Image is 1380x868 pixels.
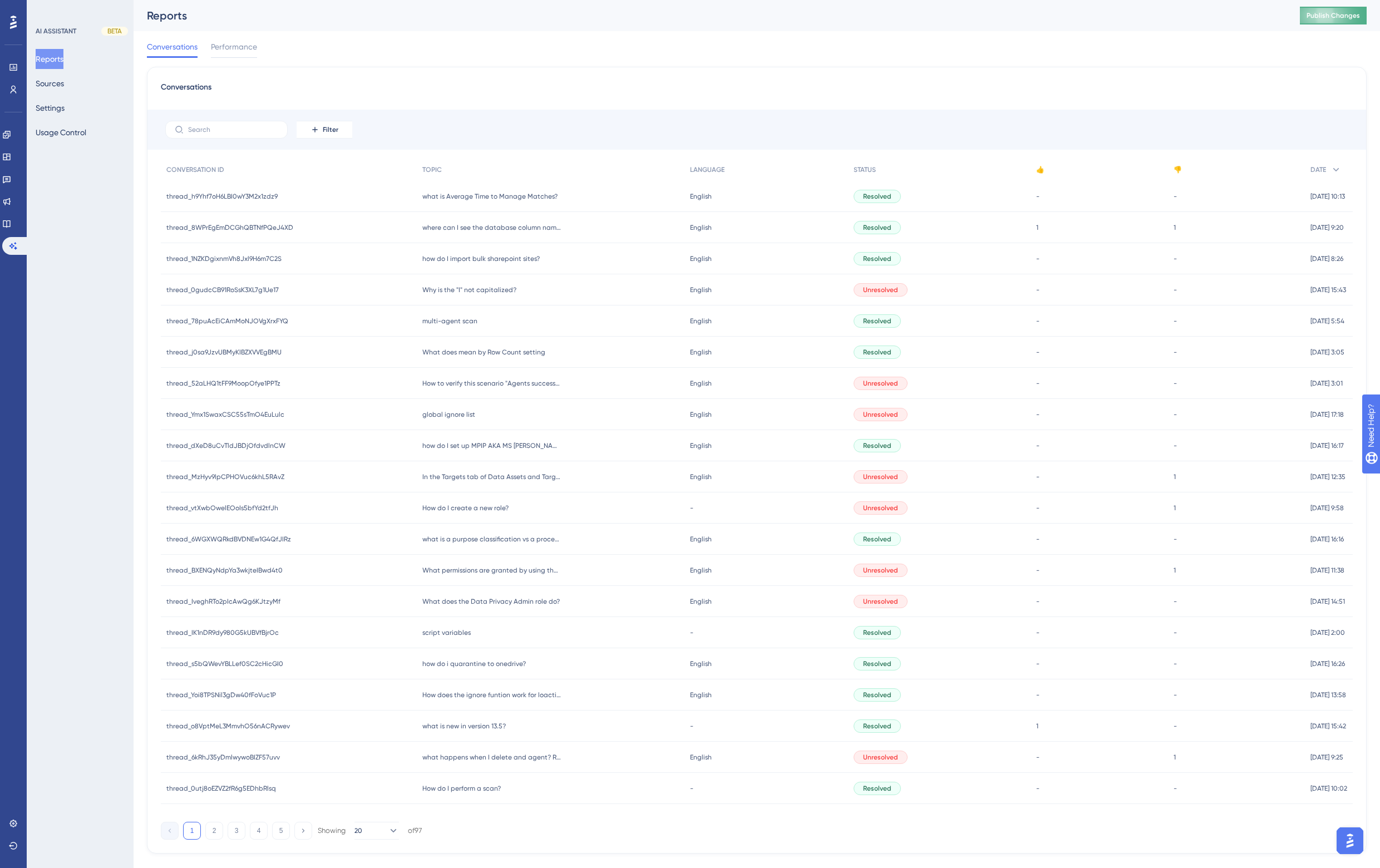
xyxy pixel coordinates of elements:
[690,597,712,606] span: English
[863,753,898,762] span: Unresolved
[166,597,280,606] span: thread_IveghRTo2pIcAwQg6KJtzyMf
[1310,379,1343,388] span: [DATE] 3:01
[166,285,279,294] span: thread_0gudcCB91RoSsK3XL7g1Ue17
[166,223,293,232] span: thread_8WPrEgEmDCGhQBTNfPQeJ4XD
[1310,317,1344,325] span: [DATE] 5:54
[1307,11,1360,20] span: Publish Changes
[408,826,422,836] div: of 97
[863,659,891,668] span: Resolved
[863,691,891,699] span: Resolved
[1310,691,1346,699] span: [DATE] 13:58
[422,597,560,606] span: What does the Data Privacy Admin role do?
[318,826,346,836] div: Showing
[1174,165,1182,174] span: 👎
[1310,504,1344,512] span: [DATE] 9:58
[690,410,712,419] span: English
[863,597,898,606] span: Unresolved
[863,254,891,263] span: Resolved
[1310,223,1344,232] span: [DATE] 9:20
[1310,192,1345,201] span: [DATE] 10:13
[690,753,712,762] span: English
[166,348,282,357] span: thread_j0sa9JzvUBMyKIBZXVVEgBMU
[422,504,509,512] span: How do I create a new role?
[690,348,712,357] span: English
[690,472,712,481] span: English
[166,535,291,544] span: thread_6WGXWQRkdBVDNEw1G4QfJIRz
[36,27,76,36] div: AI ASSISTANT
[863,223,891,232] span: Resolved
[1036,597,1039,606] span: -
[166,722,290,731] span: thread_o8VptMeL3MmvhO56nACRywev
[690,628,693,637] span: -
[1174,722,1177,731] span: -
[36,49,63,69] button: Reports
[166,379,280,388] span: thread_52aLHQ1tFF9MoopOfye1PPTz
[1174,348,1177,357] span: -
[250,822,268,840] button: 4
[166,317,288,325] span: thread_78puAcEiCAmMoNJOVgXrxFYQ
[690,317,712,325] span: English
[166,254,282,263] span: thread_1NZKDgixnmVh8Jxl9H6m7C2S
[422,659,526,668] span: how do i quarantine to onedrive?
[166,753,280,762] span: thread_6kRhJ35yDmlwywoBIZF57uvv
[422,441,561,450] span: how do I set up MPIP AKA MS [PERSON_NAME]
[690,192,712,201] span: English
[422,535,561,544] span: what is a purpose classification vs a process classification?
[166,165,224,174] span: CONVERSATION ID
[422,410,475,419] span: global ignore list
[422,285,516,294] span: Why is the "I" not capitalized?
[1174,784,1177,793] span: -
[1174,472,1176,481] span: 1
[36,98,65,118] button: Settings
[863,285,898,294] span: Unresolved
[166,566,283,575] span: thread_BXENQyNdpYa3wkjteIBwd4t0
[1310,784,1347,793] span: [DATE] 10:02
[1036,410,1039,419] span: -
[422,753,561,762] span: what happens when I delete and agent? Remove agent from agents screen?
[354,822,399,840] button: 20
[166,784,276,793] span: thread_0utj8oEZVZ2fR6g5EDhbRlsq
[1036,691,1039,699] span: -
[166,691,276,699] span: thread_Yoi8TPSNil3gDw40fFoVuc1P
[690,691,712,699] span: English
[1036,504,1039,512] span: -
[863,535,891,544] span: Resolved
[354,826,362,835] span: 20
[1310,753,1343,762] span: [DATE] 9:25
[690,504,693,512] span: -
[1310,472,1345,481] span: [DATE] 12:35
[272,822,290,840] button: 5
[1333,824,1367,857] iframe: UserGuiding AI Assistant Launcher
[1310,285,1346,294] span: [DATE] 15:43
[36,73,64,93] button: Sources
[1310,348,1344,357] span: [DATE] 3:05
[863,348,891,357] span: Resolved
[422,317,477,325] span: multi-agent scan
[1174,379,1177,388] span: -
[422,691,561,699] span: How does the ignore funtion work for loaction?
[1174,285,1177,294] span: -
[863,317,891,325] span: Resolved
[1036,566,1039,575] span: -
[166,441,285,450] span: thread_dXeD8uCvTldJBDjOfdvdlnCW
[1036,223,1038,232] span: 1
[166,410,284,419] span: thread_Ymx1SwaxCSC55sTmO4EuLulc
[183,822,201,840] button: 1
[863,410,898,419] span: Unresolved
[166,628,279,637] span: thread_IK1nDR9dy980G5kUBVfBjrOc
[863,628,891,637] span: Resolved
[1174,566,1176,575] span: 1
[147,40,198,53] span: Conversations
[422,348,545,357] span: What does mean by Row Count setting
[422,722,506,731] span: what is new in version 13.5?
[422,628,471,637] span: script variables
[166,192,278,201] span: thread_h9Yhf7oH6LBI0wY3M2x1zdz9
[166,472,284,481] span: thread_MzHyv9lpCPHOVuc6khL5RAvZ
[1174,223,1176,232] span: 1
[188,126,278,134] input: Search
[690,223,712,232] span: English
[690,285,712,294] span: English
[1174,753,1176,762] span: 1
[1036,784,1039,793] span: -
